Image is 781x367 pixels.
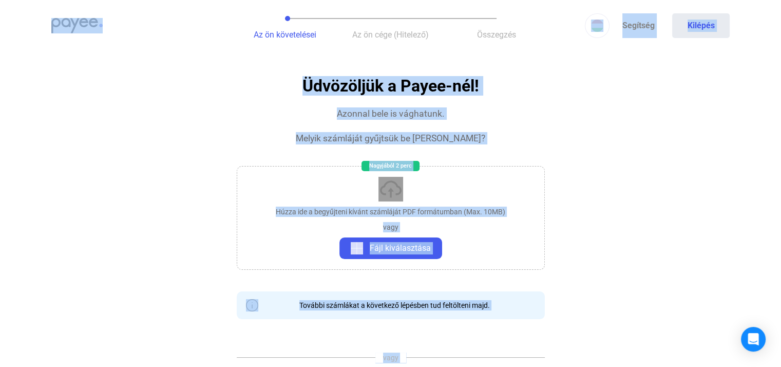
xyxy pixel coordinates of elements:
[276,207,505,217] div: Húzza ide a begyűjteni kívánt számláját PDF formátumban (Max. 10MB)
[337,107,445,120] div: Azonnal bele is vághatunk.
[585,13,609,38] button: HU
[741,327,766,352] div: Open Intercom Messenger
[292,300,490,310] div: További számlákat a következő lépésben tud feltölteni majd.
[672,13,730,38] button: Kilépés
[361,161,420,171] div: Nagyjából 2 perc
[477,30,516,40] span: Összegzés
[609,13,667,38] a: Segítség
[339,237,442,259] button: plus-greyFájl kiválasztása
[378,177,403,201] img: upload-cloud
[375,353,406,363] span: vagy
[351,242,363,254] img: plus-grey
[51,18,103,33] img: payee-logo
[254,30,316,40] span: Az ön követelései
[352,30,429,40] span: Az ön cége (Hitelező)
[383,222,398,232] div: vagy
[370,242,431,254] span: Fájl kiválasztása
[246,299,258,311] img: info-grey-outline
[591,20,603,32] img: HU
[296,132,485,144] div: Melyik számláját gyűjtsük be [PERSON_NAME]?
[302,77,479,95] h1: Üdvözöljük a Payee-nél!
